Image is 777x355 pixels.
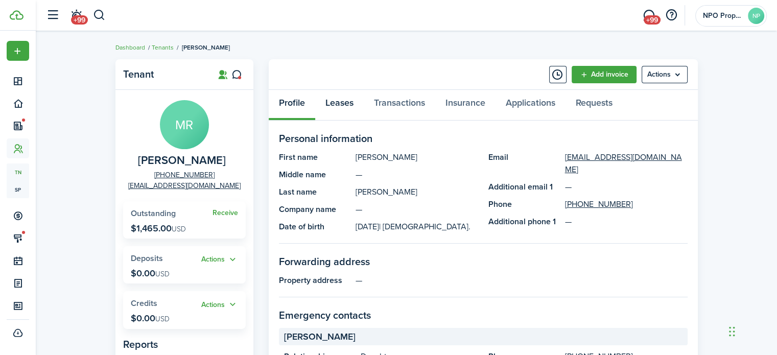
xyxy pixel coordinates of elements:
panel-main-title: Tenant [123,68,205,80]
button: Actions [201,299,238,311]
avatar-text: NP [748,8,764,24]
a: [PHONE_NUMBER] [154,170,215,180]
span: [PERSON_NAME] [182,43,230,52]
a: [PHONE_NUMBER] [565,198,633,210]
a: Messaging [639,3,658,29]
panel-main-section-title: Emergency contacts [279,307,688,323]
img: TenantCloud [10,10,23,20]
a: [EMAIL_ADDRESS][DOMAIN_NAME] [565,151,688,176]
panel-main-description: [PERSON_NAME] [356,151,478,163]
span: USD [172,224,186,234]
a: [EMAIL_ADDRESS][DOMAIN_NAME] [128,180,241,191]
panel-main-title: Middle name [279,169,350,181]
a: sp [7,181,29,198]
a: Tenants [152,43,174,52]
p: $1,465.00 [131,223,186,233]
panel-main-title: Last name [279,186,350,198]
span: +99 [644,15,661,25]
a: Transactions [364,90,435,121]
avatar-text: MR [160,100,209,149]
panel-main-title: Additional phone 1 [488,216,560,228]
a: Leases [315,90,364,121]
button: Open menu [201,254,238,266]
button: Open sidebar [43,6,62,25]
span: +99 [71,15,88,25]
button: Actions [201,254,238,266]
span: Outstanding [131,207,176,219]
a: Notifications [66,3,86,29]
panel-main-description: — [356,169,478,181]
a: Insurance [435,90,496,121]
iframe: Chat Widget [726,306,777,355]
span: Credits [131,297,157,309]
panel-main-title: Additional email 1 [488,181,560,193]
a: Applications [496,90,566,121]
span: | [DEMOGRAPHIC_DATA]. [379,221,470,232]
span: USD [155,269,170,279]
panel-main-title: Phone [488,198,560,210]
button: Timeline [549,66,567,83]
span: [PERSON_NAME] [284,330,356,344]
panel-main-description: [DATE] [356,221,478,233]
panel-main-description: [PERSON_NAME] [356,186,478,198]
span: NPO Properties LLC [703,12,744,19]
p: $0.00 [131,268,170,278]
panel-main-section-title: Personal information [279,131,688,146]
span: Deposits [131,252,163,264]
button: Open resource center [663,7,680,24]
panel-main-title: Email [488,151,560,176]
p: $0.00 [131,313,170,323]
panel-main-title: Date of birth [279,221,350,233]
panel-main-title: Property address [279,274,350,287]
div: Drag [729,316,735,347]
span: Maria Rodriguez [138,154,226,167]
menu-btn: Actions [642,66,688,83]
panel-main-title: Company name [279,203,350,216]
a: tn [7,163,29,181]
button: Open menu [642,66,688,83]
button: Open menu [201,299,238,311]
span: USD [155,314,170,324]
button: Open menu [7,41,29,61]
a: Dashboard [115,43,145,52]
panel-main-subtitle: Reports [123,337,246,352]
a: Receive [213,209,238,217]
panel-main-description: — [356,274,688,287]
panel-main-description: — [356,203,478,216]
a: Add invoice [572,66,637,83]
panel-main-section-title: Forwarding address [279,254,688,269]
button: Search [93,7,106,24]
a: Requests [566,90,623,121]
panel-main-title: First name [279,151,350,163]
